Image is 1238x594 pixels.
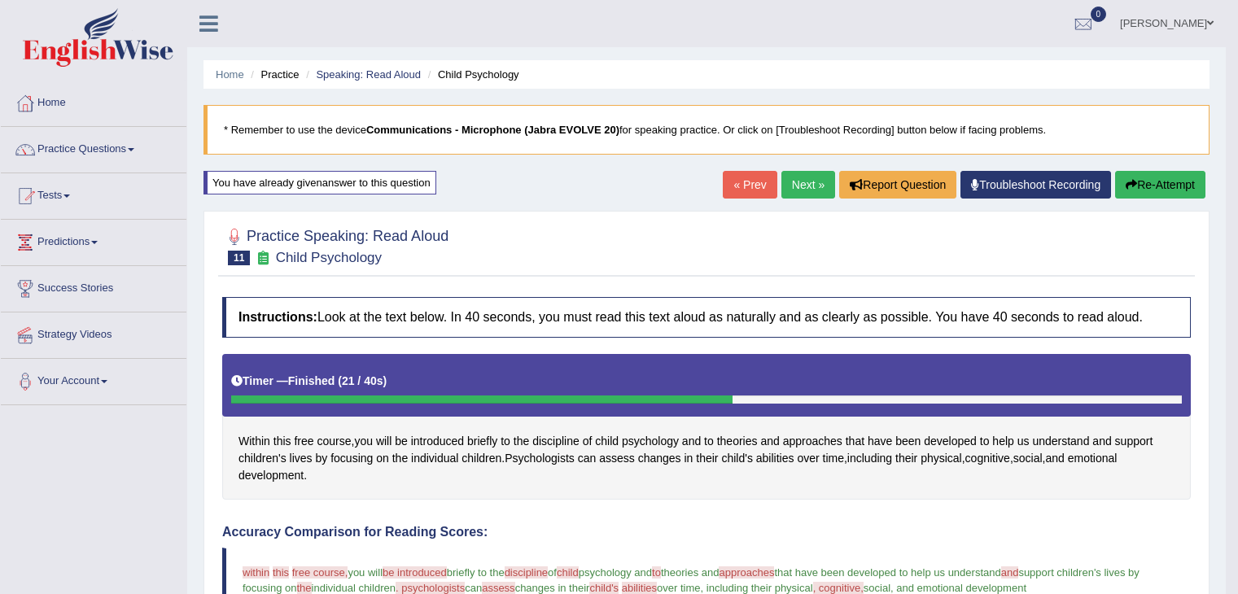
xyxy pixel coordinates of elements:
span: Click to see word definition [638,450,681,467]
span: Click to see word definition [847,450,892,467]
div: You have already given answer to this question [203,171,436,194]
button: Re-Attempt [1115,171,1205,199]
a: Strategy Videos [1,312,186,353]
span: Click to see word definition [583,433,593,450]
span: the [297,582,312,594]
span: of [548,566,557,579]
b: Finished [288,374,335,387]
a: Practice Questions [1,127,186,168]
span: Click to see word definition [376,433,392,450]
span: social [864,582,890,594]
b: Communications - Microphone (Jabra EVOLVE 20) [366,124,619,136]
span: Click to see word definition [992,433,1013,450]
span: Click to see word definition [578,450,597,467]
span: Click to see word definition [273,433,291,450]
span: Click to see word definition [317,433,352,450]
span: Click to see word definition [682,433,701,450]
span: Click to see word definition [505,450,575,467]
span: Click to see word definition [868,433,892,450]
a: Your Account [1,359,186,400]
span: Click to see word definition [622,433,679,450]
span: Click to see word definition [599,450,635,467]
span: Click to see word definition [330,450,373,467]
span: over time [657,582,700,594]
a: Success Stories [1,266,186,307]
h5: Timer — [231,375,387,387]
span: Click to see word definition [392,450,408,467]
span: Click to see word definition [1032,433,1089,450]
span: discipline [505,566,548,579]
a: Tests [1,173,186,214]
a: Troubleshoot Recording [960,171,1111,199]
h4: Look at the text below. In 40 seconds, you must read this text aloud as naturally and as clearly ... [222,297,1191,338]
span: Click to see word definition [921,450,962,467]
span: Click to see word definition [760,433,779,450]
span: and [1001,566,1019,579]
span: approaches [719,566,774,579]
span: Click to see word definition [756,450,794,467]
span: Click to see word definition [294,433,313,450]
b: Instructions: [238,310,317,324]
span: free course, [292,566,348,579]
blockquote: * Remember to use the device for speaking practice. Or click on [Troubleshoot Recording] button b... [203,105,1210,155]
span: Click to see word definition [717,433,758,450]
span: Click to see word definition [721,450,752,467]
a: Home [216,68,244,81]
span: Click to see word definition [1017,433,1030,450]
span: Click to see word definition [532,433,580,450]
span: changes in their [515,582,590,594]
span: assess [482,582,514,594]
span: this [273,566,289,579]
span: Click to see word definition [395,433,408,450]
a: Home [1,81,186,121]
span: , [701,582,704,594]
span: Click to see word definition [316,450,328,467]
h2: Practice Speaking: Read Aloud [222,225,448,265]
span: Click to see word definition [501,433,510,450]
span: be introduced [383,566,447,579]
b: ) [383,374,387,387]
a: Predictions [1,220,186,260]
span: , [890,582,894,594]
span: you will [348,566,383,579]
span: Click to see word definition [238,433,270,450]
span: briefly to the [447,566,505,579]
span: including their physical [706,582,813,594]
span: theories and [661,566,720,579]
button: Report Question [839,171,956,199]
span: , cognitive, [813,582,864,594]
span: individual children [312,582,396,594]
span: 11 [228,251,250,265]
span: child's [589,582,619,594]
span: Click to see word definition [1013,450,1043,467]
span: Click to see word definition [846,433,864,450]
span: that have been developed to help us understand [774,566,1000,579]
b: ( [338,374,342,387]
span: . psychologists [396,582,465,594]
span: Click to see word definition [895,450,917,467]
span: Click to see word definition [354,433,373,450]
span: Click to see word definition [514,433,529,450]
span: abilities [622,582,657,594]
span: Click to see word definition [1092,433,1111,450]
span: Click to see word definition [290,450,313,467]
span: can [465,582,482,594]
span: Click to see word definition [783,433,842,450]
span: Click to see word definition [376,450,389,467]
span: Click to see word definition [462,450,501,467]
span: 0 [1091,7,1107,22]
span: Click to see word definition [797,450,819,467]
span: and emotional development [896,582,1026,594]
span: child [557,566,579,579]
span: Click to see word definition [924,433,977,450]
span: Click to see word definition [685,450,693,467]
span: Click to see word definition [980,433,990,450]
span: Click to see word definition [238,467,304,484]
a: « Prev [723,171,776,199]
a: Next » [781,171,835,199]
span: to [652,566,661,579]
span: Click to see word definition [696,450,718,467]
span: Click to see word definition [965,450,1010,467]
span: psychology and [579,566,652,579]
small: Child Psychology [276,250,382,265]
